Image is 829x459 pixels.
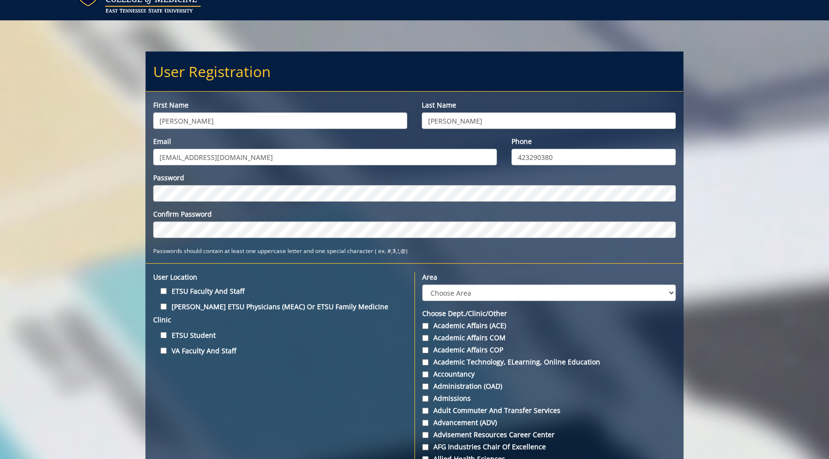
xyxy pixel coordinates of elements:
[422,442,676,452] label: AFG Industries Chair of Excellence
[153,173,676,183] label: Password
[422,272,676,282] label: Area
[146,52,683,91] h2: User Registration
[153,285,407,298] label: ETSU Faculty and Staff
[422,369,676,379] label: Accountancy
[422,406,676,415] label: Adult Commuter and Transfer Services
[153,209,676,219] label: Confirm Password
[153,137,497,146] label: Email
[422,430,676,440] label: Advisement Resources Career Center
[422,418,676,427] label: Advancement (ADV)
[422,333,676,343] label: Academic Affairs COM
[422,309,676,318] label: Choose Dept./Clinic/Other
[422,394,676,403] label: Admissions
[422,321,676,331] label: Academic Affairs (ACE)
[153,100,407,110] label: First name
[153,300,407,326] label: [PERSON_NAME] ETSU Physicians (MEAC) or ETSU Family Medicine Clinic
[422,345,676,355] label: Academic Affairs COP
[153,272,407,282] label: User location
[511,137,676,146] label: Phone
[422,357,676,367] label: Academic Technology, eLearning, Online Education
[153,247,408,254] small: Passwords should contain at least one uppercase letter and one special character ( ex. #,$,!,@)
[153,344,407,357] label: VA Faculty and Staff
[422,100,676,110] label: Last name
[422,381,676,391] label: Administration (OAD)
[153,329,407,342] label: ETSU Student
